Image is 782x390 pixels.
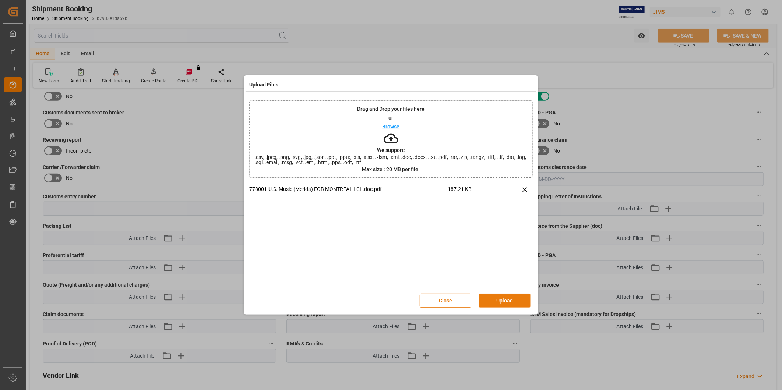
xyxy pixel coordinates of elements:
[377,148,405,153] p: We support:
[420,294,471,308] button: Close
[357,106,425,111] p: Drag and Drop your files here
[362,167,420,172] p: Max size : 20 MB per file.
[479,294,531,308] button: Upload
[249,100,533,178] div: Drag and Drop your files hereorBrowseWe support:.csv, .jpeg, .png, .svg, .jpg, .json, .ppt, .pptx...
[249,185,448,193] p: 778001-U.S. Music (Merida) FOB MONTREAL LCL.doc.pdf
[383,124,400,129] p: Browse
[448,185,498,198] span: 187.21 KB
[389,115,394,120] p: or
[249,81,278,89] h4: Upload Files
[250,155,532,165] span: .csv, .jpeg, .png, .svg, .jpg, .json, .ppt, .pptx, .xls, .xlsx, .xlsm, .xml, .doc, .docx, .txt, ....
